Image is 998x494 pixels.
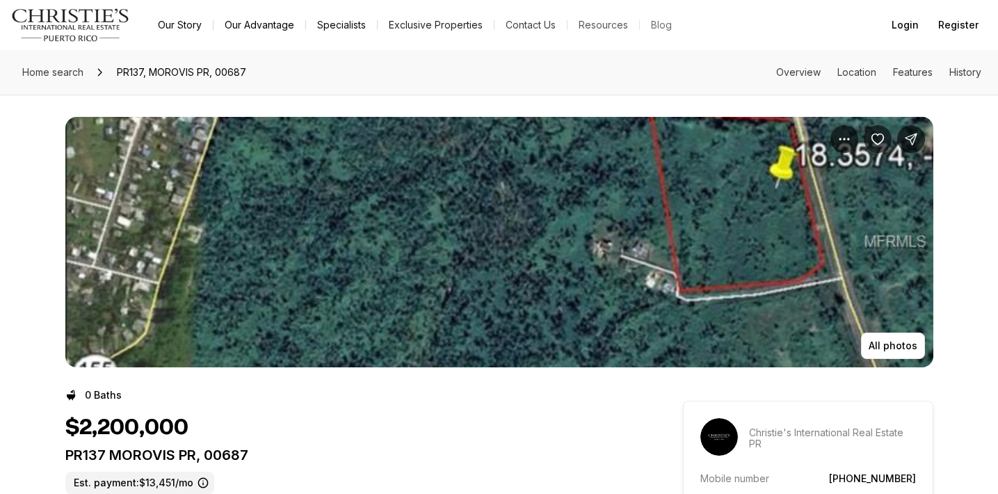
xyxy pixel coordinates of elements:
[65,117,933,367] div: Listing Photos
[861,333,925,359] button: All photos
[378,15,494,35] a: Exclusive Properties
[568,15,639,35] a: Resources
[749,427,916,449] p: Christie's International Real Estate PR
[22,66,83,78] span: Home search
[776,66,821,78] a: Skip to: Overview
[640,15,683,35] a: Blog
[85,390,122,401] p: 0 Baths
[11,8,130,42] img: logo
[892,19,919,31] span: Login
[65,447,633,463] p: PR137 MOROVIS PR, 00687
[65,117,933,367] li: 1 of 1
[65,117,933,367] button: View image gallery
[930,11,987,39] button: Register
[869,340,917,351] p: All photos
[494,15,567,35] button: Contact Us
[893,66,933,78] a: Skip to: Features
[306,15,377,35] a: Specialists
[17,61,89,83] a: Home search
[776,67,981,78] nav: Page section menu
[864,125,892,153] button: Save Property: PR137
[938,19,979,31] span: Register
[65,472,214,494] label: Est. payment: $13,451/mo
[837,66,876,78] a: Skip to: Location
[147,15,213,35] a: Our Story
[214,15,305,35] a: Our Advantage
[949,66,981,78] a: Skip to: History
[65,415,188,441] h1: $2,200,000
[830,125,858,153] button: Property options
[111,61,252,83] span: PR137, MOROVIS PR, 00687
[883,11,927,39] button: Login
[700,472,769,484] p: Mobile number
[897,125,925,153] button: Share Property: PR137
